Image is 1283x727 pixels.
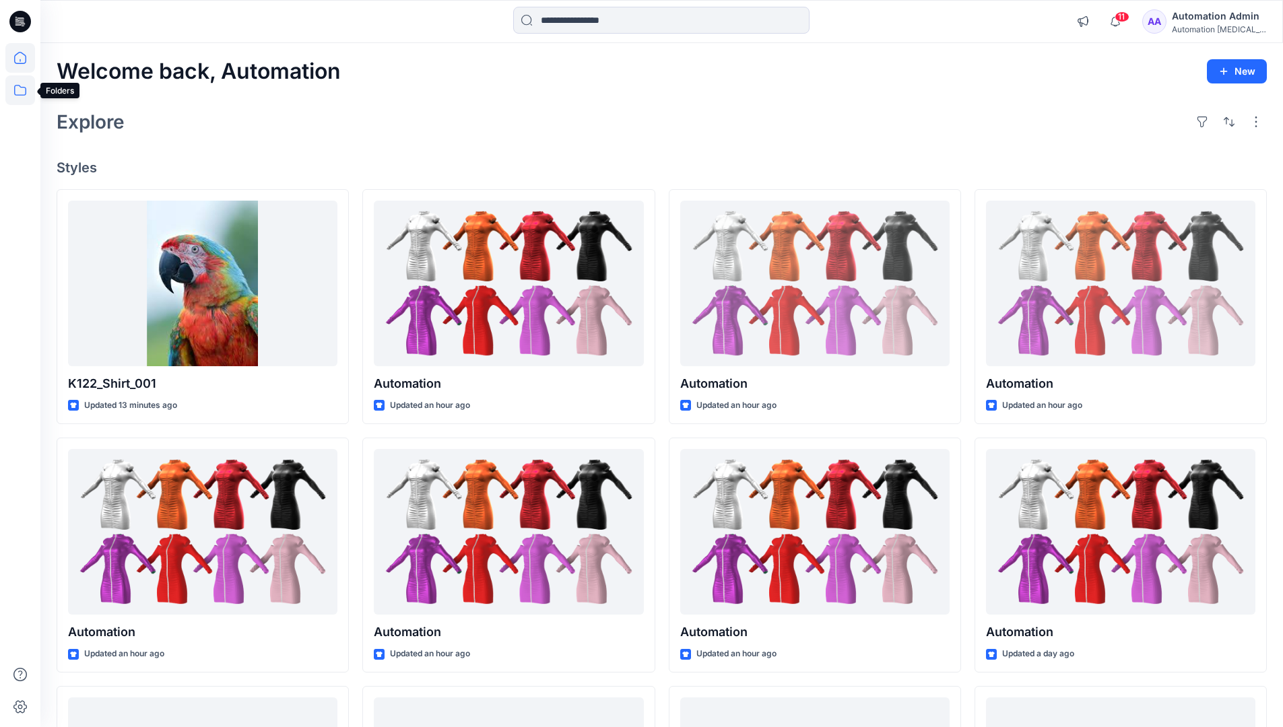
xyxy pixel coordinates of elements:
p: Updated an hour ago [696,647,777,661]
p: K122_Shirt_001 [68,374,337,393]
p: Automation [680,374,950,393]
h2: Welcome back, Automation [57,59,341,84]
h2: Explore [57,111,125,133]
a: Automation [986,449,1255,615]
a: Automation [986,201,1255,367]
span: 11 [1115,11,1129,22]
div: AA [1142,9,1166,34]
p: Automation [680,623,950,642]
p: Updated a day ago [1002,647,1074,661]
p: Updated an hour ago [84,647,164,661]
p: Automation [374,623,643,642]
p: Automation [374,374,643,393]
p: Automation [68,623,337,642]
a: Automation [374,449,643,615]
button: New [1207,59,1267,83]
p: Automation [986,374,1255,393]
p: Updated an hour ago [696,399,777,413]
a: K122_Shirt_001 [68,201,337,367]
a: Automation [680,449,950,615]
p: Automation [986,623,1255,642]
p: Updated an hour ago [390,399,470,413]
a: Automation [68,449,337,615]
h4: Styles [57,160,1267,176]
div: Automation [MEDICAL_DATA]... [1172,24,1266,34]
a: Automation [374,201,643,367]
p: Updated an hour ago [1002,399,1082,413]
p: Updated 13 minutes ago [84,399,177,413]
div: Automation Admin [1172,8,1266,24]
p: Updated an hour ago [390,647,470,661]
a: Automation [680,201,950,367]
